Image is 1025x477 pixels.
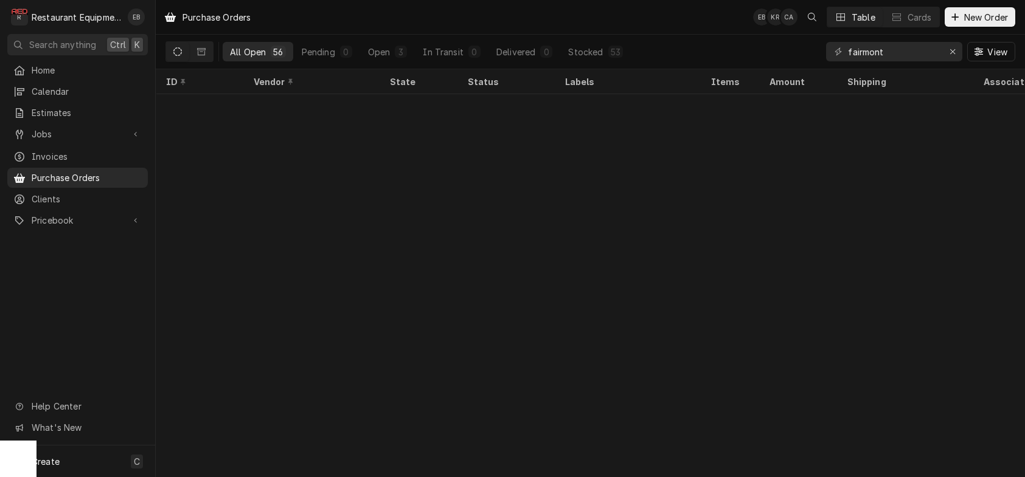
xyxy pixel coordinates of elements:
[753,9,770,26] div: EB
[32,171,142,184] span: Purchase Orders
[543,46,550,58] div: 0
[767,9,784,26] div: KR
[802,7,822,27] button: Open search
[253,75,367,88] div: Vendor
[230,46,266,58] div: All Open
[611,46,620,58] div: 53
[128,9,145,26] div: Emily Bird's Avatar
[7,34,148,55] button: Search anythingCtrlK
[32,214,123,227] span: Pricebook
[389,75,448,88] div: State
[967,42,1015,61] button: View
[32,400,141,413] span: Help Center
[32,421,141,434] span: What's New
[767,9,784,26] div: Kelli Robinette's Avatar
[471,46,478,58] div: 0
[32,193,142,205] span: Clients
[134,38,140,51] span: K
[496,46,535,58] div: Delivered
[908,11,932,24] div: Cards
[769,75,825,88] div: Amount
[847,75,964,88] div: Shipping
[945,7,1015,27] button: New Order
[32,11,121,24] div: Restaurant Equipment Diagnostics
[7,210,148,230] a: Go to Pricebook
[467,75,543,88] div: Status
[7,81,148,101] a: Calendar
[7,396,148,416] a: Go to Help Center
[943,42,962,61] button: Erase input
[110,38,126,51] span: Ctrl
[711,75,747,88] div: Items
[7,146,148,166] a: Invoices
[128,9,145,26] div: EB
[7,103,148,123] a: Estimates
[32,106,142,119] span: Estimates
[273,46,283,58] div: 56
[134,455,140,468] span: C
[342,46,350,58] div: 0
[32,128,123,140] span: Jobs
[962,11,1010,24] span: New Order
[780,9,797,26] div: Chrissy Adams's Avatar
[302,46,335,58] div: Pending
[7,60,148,80] a: Home
[780,9,797,26] div: CA
[7,124,148,144] a: Go to Jobs
[7,189,148,209] a: Clients
[368,46,391,58] div: Open
[7,417,148,438] a: Go to What's New
[852,11,875,24] div: Table
[985,46,1010,58] span: View
[753,9,770,26] div: Emily Bird's Avatar
[11,9,28,26] div: R
[32,64,142,77] span: Home
[423,46,464,58] div: In Transit
[165,75,231,88] div: ID
[32,85,142,98] span: Calendar
[32,150,142,163] span: Invoices
[565,75,691,88] div: Labels
[568,46,603,58] div: Stocked
[32,456,60,467] span: Create
[11,9,28,26] div: Restaurant Equipment Diagnostics's Avatar
[29,38,96,51] span: Search anything
[7,168,148,188] a: Purchase Orders
[848,42,939,61] input: Keyword search
[397,46,405,58] div: 3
